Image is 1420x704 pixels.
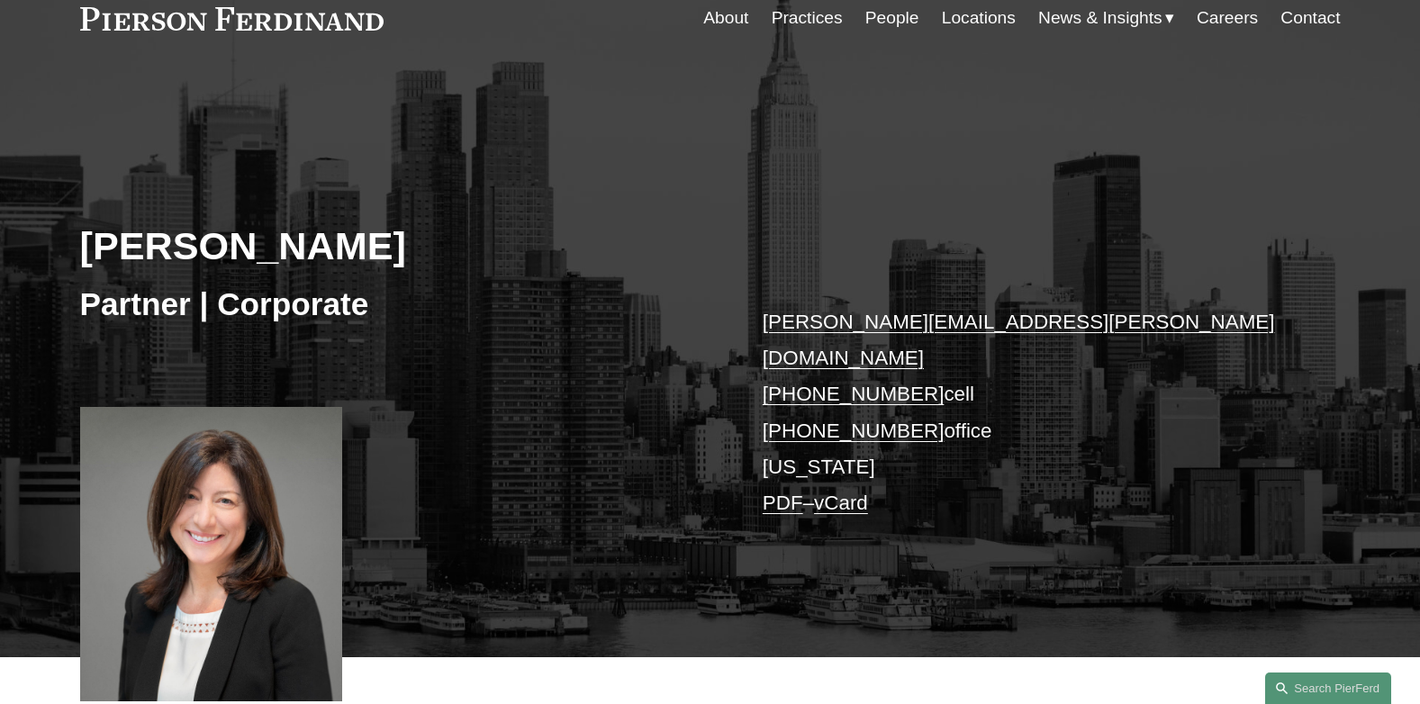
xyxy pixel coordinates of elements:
a: folder dropdown [1038,1,1174,35]
a: [PERSON_NAME][EMAIL_ADDRESS][PERSON_NAME][DOMAIN_NAME] [763,311,1275,369]
a: Search this site [1265,672,1391,704]
a: Careers [1197,1,1258,35]
p: cell office [US_STATE] – [763,304,1288,522]
a: PDF [763,492,803,514]
span: News & Insights [1038,3,1162,34]
a: About [703,1,748,35]
a: People [865,1,919,35]
a: vCard [814,492,868,514]
a: Locations [942,1,1016,35]
a: [PHONE_NUMBER] [763,383,945,405]
a: Practices [772,1,843,35]
h2: [PERSON_NAME] [80,222,710,269]
a: Contact [1280,1,1340,35]
h3: Partner | Corporate [80,284,710,324]
a: [PHONE_NUMBER] [763,420,945,442]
